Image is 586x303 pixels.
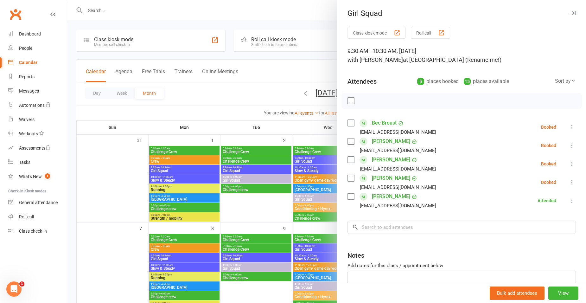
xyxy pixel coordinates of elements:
[337,9,586,18] div: Girl Squad
[19,145,50,151] div: Assessments
[347,56,403,63] span: with [PERSON_NAME]
[19,229,47,234] div: Class check-in
[417,78,424,85] div: 5
[372,136,410,146] a: [PERSON_NAME]
[541,143,556,148] div: Booked
[8,127,67,141] a: Workouts
[372,191,410,202] a: [PERSON_NAME]
[19,74,35,79] div: Reports
[19,174,42,179] div: What's New
[541,125,556,129] div: Booked
[19,31,41,36] div: Dashboard
[8,55,67,70] a: Calendar
[555,77,576,85] div: Sort by
[347,262,576,269] div: Add notes for this class / appointment below
[360,183,436,191] div: [EMAIL_ADDRESS][DOMAIN_NAME]
[417,77,459,86] div: places booked
[19,46,32,51] div: People
[19,160,30,165] div: Tasks
[19,60,37,65] div: Calendar
[8,210,67,224] a: Roll call
[8,141,67,155] a: Assessments
[8,196,67,210] a: General attendance kiosk mode
[19,214,34,219] div: Roll call
[541,180,556,184] div: Booked
[347,251,364,260] div: Notes
[464,78,471,85] div: 15
[411,27,450,39] button: Roll call
[19,103,45,108] div: Automations
[8,84,67,98] a: Messages
[8,27,67,41] a: Dashboard
[372,118,397,128] a: Bec Breust
[538,198,556,203] div: Attended
[548,287,578,300] button: View
[347,27,406,39] button: Class kiosk mode
[8,155,67,170] a: Tasks
[6,281,22,297] iframe: Intercom live chat
[19,281,24,287] span: 1
[360,202,436,210] div: [EMAIL_ADDRESS][DOMAIN_NAME]
[372,173,410,183] a: [PERSON_NAME]
[372,155,410,165] a: [PERSON_NAME]
[8,170,67,184] a: What's New1
[360,128,436,136] div: [EMAIL_ADDRESS][DOMAIN_NAME]
[45,173,50,179] span: 1
[19,200,58,205] div: General attendance
[464,77,509,86] div: places available
[541,162,556,166] div: Booked
[360,146,436,155] div: [EMAIL_ADDRESS][DOMAIN_NAME]
[19,88,39,93] div: Messages
[403,56,501,63] span: at [GEOGRAPHIC_DATA] (Rename me!)
[8,113,67,127] a: Waivers
[347,47,576,64] div: 9:30 AM - 10:30 AM, [DATE]
[8,41,67,55] a: People
[347,77,377,86] div: Attendees
[8,98,67,113] a: Automations
[19,131,38,136] div: Workouts
[8,70,67,84] a: Reports
[347,221,576,234] input: Search to add attendees
[8,6,23,22] a: Clubworx
[8,224,67,238] a: Class kiosk mode
[19,117,35,122] div: Waivers
[490,287,545,300] button: Bulk add attendees
[360,165,436,173] div: [EMAIL_ADDRESS][DOMAIN_NAME]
